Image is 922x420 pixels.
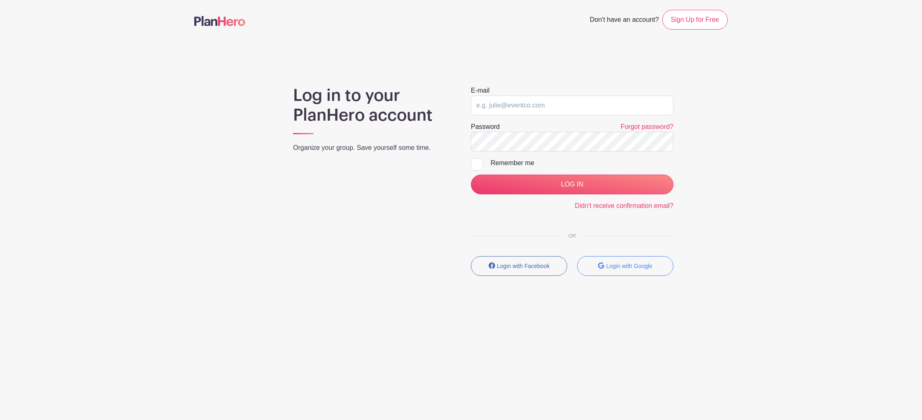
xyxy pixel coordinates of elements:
[293,86,451,125] h1: Log in to your PlanHero account
[471,122,500,132] label: Password
[621,123,673,130] a: Forgot password?
[293,143,451,153] p: Organize your group. Save yourself some time.
[662,10,728,30] a: Sign Up for Free
[471,86,489,96] label: E-mail
[590,12,659,30] span: Don't have an account?
[606,263,652,269] small: Login with Google
[491,158,673,168] div: Remember me
[471,96,673,115] input: e.g. julie@eventco.com
[577,256,673,276] button: Login with Google
[575,202,673,209] a: Didn't receive confirmation email?
[471,175,673,194] input: LOG IN
[562,233,582,239] span: OR
[471,256,567,276] button: Login with Facebook
[194,16,245,26] img: logo-507f7623f17ff9eddc593b1ce0a138ce2505c220e1c5a4e2b4648c50719b7d32.svg
[497,263,549,269] small: Login with Facebook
